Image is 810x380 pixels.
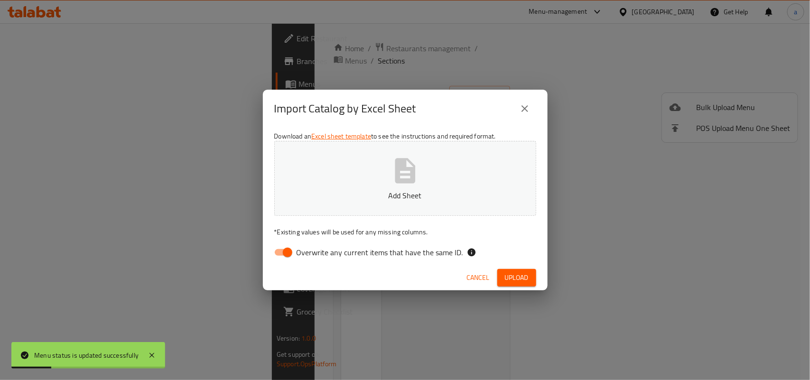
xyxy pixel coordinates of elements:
button: close [513,97,536,120]
a: Excel sheet template [311,130,371,142]
span: Overwrite any current items that have the same ID. [297,247,463,258]
svg: If the overwrite option isn't selected, then the items that match an existing ID will be ignored ... [467,248,476,257]
p: Existing values will be used for any missing columns. [274,227,536,237]
span: Cancel [467,272,490,284]
button: Cancel [463,269,493,287]
span: Upload [505,272,529,284]
button: Add Sheet [274,141,536,216]
button: Upload [497,269,536,287]
h2: Import Catalog by Excel Sheet [274,101,416,116]
div: Download an to see the instructions and required format. [263,128,548,265]
div: Menu status is updated successfully [34,350,139,361]
p: Add Sheet [289,190,521,201]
